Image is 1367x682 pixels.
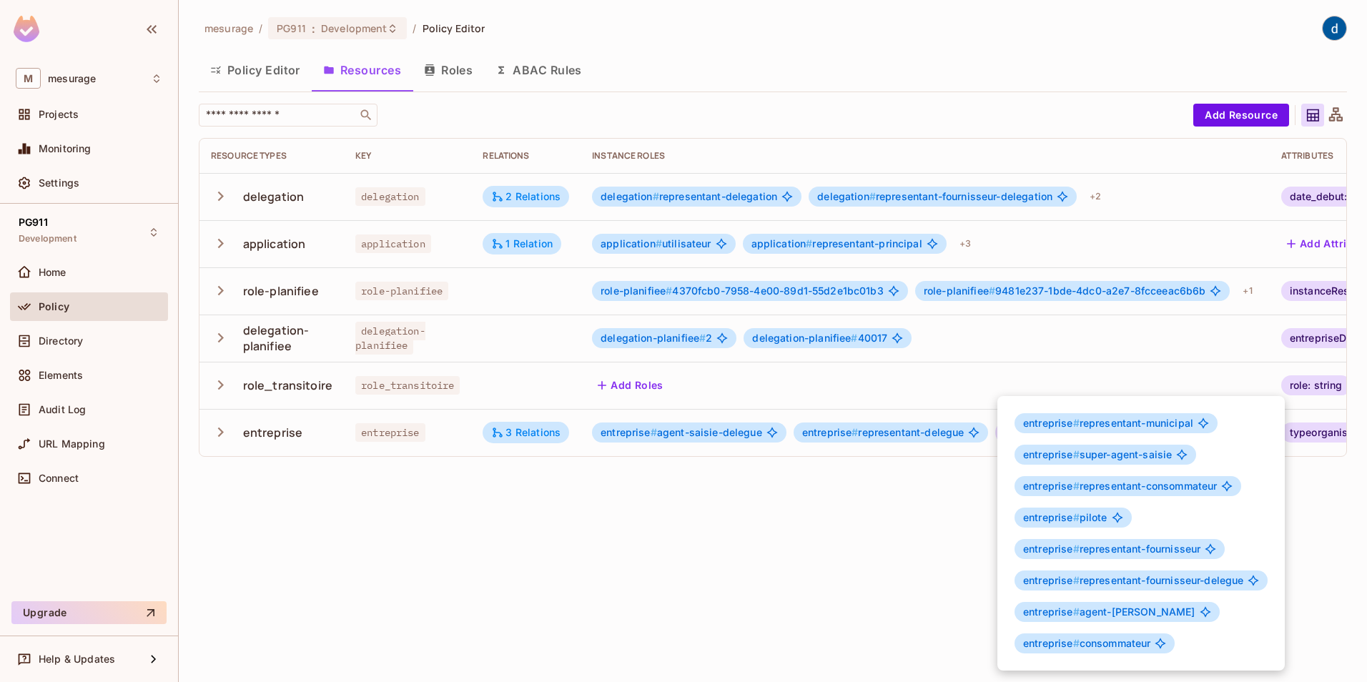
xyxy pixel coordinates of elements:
[1023,638,1150,649] span: consommateur
[1023,417,1193,429] span: representant-municipal
[1073,417,1080,429] span: #
[1023,512,1107,523] span: pilote
[1073,606,1080,618] span: #
[1023,543,1200,555] span: representant-fournisseur
[1023,606,1080,618] span: entreprise
[1073,637,1080,649] span: #
[1023,543,1080,555] span: entreprise
[1023,417,1080,429] span: entreprise
[1023,574,1080,586] span: entreprise
[1073,448,1080,460] span: #
[1073,574,1080,586] span: #
[1023,575,1243,586] span: representant-fournisseur-delegue
[1073,543,1080,555] span: #
[1023,606,1195,618] span: agent-[PERSON_NAME]
[1023,480,1217,492] span: representant-consommateur
[1073,480,1080,492] span: #
[1023,449,1172,460] span: super-agent-saisie
[1023,511,1080,523] span: entreprise
[1023,448,1080,460] span: entreprise
[1023,480,1080,492] span: entreprise
[1073,511,1080,523] span: #
[1023,637,1080,649] span: entreprise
